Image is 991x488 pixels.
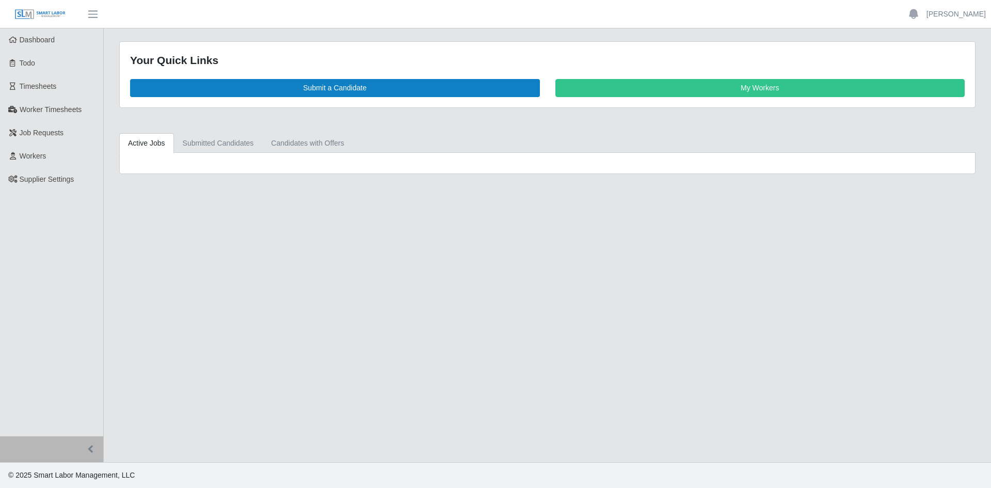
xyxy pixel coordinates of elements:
span: Dashboard [20,36,55,44]
span: Worker Timesheets [20,105,82,114]
span: Timesheets [20,82,57,90]
span: Todo [20,59,35,67]
span: © 2025 Smart Labor Management, LLC [8,471,135,479]
a: Submitted Candidates [174,133,263,153]
div: Your Quick Links [130,52,965,69]
a: Submit a Candidate [130,79,540,97]
span: Workers [20,152,46,160]
a: Active Jobs [119,133,174,153]
a: [PERSON_NAME] [926,9,986,20]
a: Candidates with Offers [262,133,353,153]
span: Job Requests [20,129,64,137]
a: My Workers [555,79,965,97]
img: SLM Logo [14,9,66,20]
span: Supplier Settings [20,175,74,183]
